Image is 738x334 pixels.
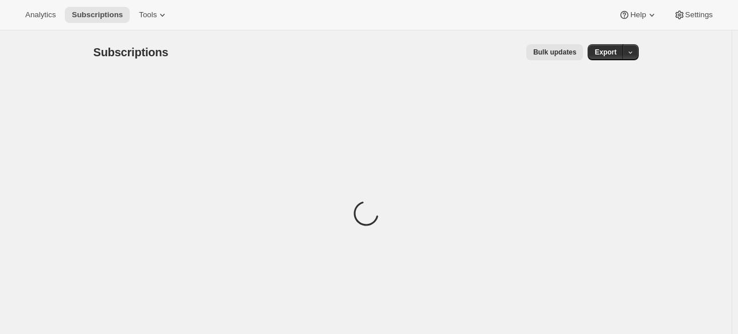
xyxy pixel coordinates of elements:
[25,10,56,20] span: Analytics
[667,7,720,23] button: Settings
[533,48,576,57] span: Bulk updates
[18,7,63,23] button: Analytics
[588,44,623,60] button: Export
[132,7,175,23] button: Tools
[612,7,664,23] button: Help
[139,10,157,20] span: Tools
[94,46,169,59] span: Subscriptions
[630,10,646,20] span: Help
[595,48,616,57] span: Export
[65,7,130,23] button: Subscriptions
[72,10,123,20] span: Subscriptions
[526,44,583,60] button: Bulk updates
[685,10,713,20] span: Settings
